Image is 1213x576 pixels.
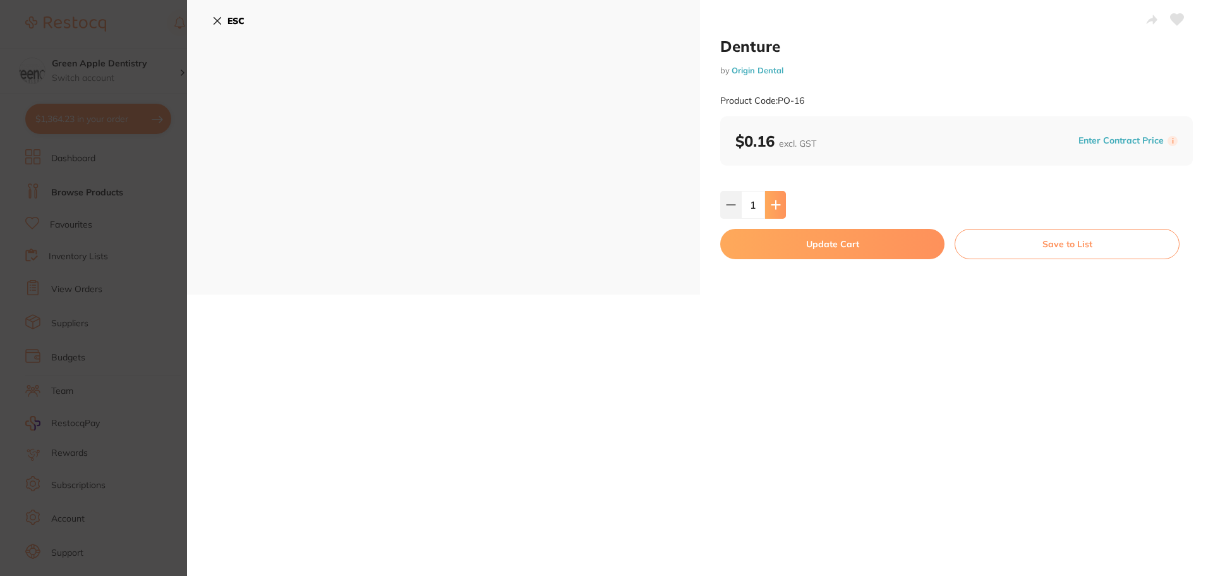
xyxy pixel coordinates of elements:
span: excl. GST [779,138,816,149]
h2: Denture [720,37,1193,56]
a: Origin Dental [732,65,783,75]
button: Update Cart [720,229,944,259]
button: ESC [212,10,244,32]
label: i [1168,136,1178,146]
small: by [720,66,1193,75]
b: $0.16 [735,132,816,150]
small: Product Code: PO-16 [720,95,804,106]
button: Enter Contract Price [1075,135,1168,147]
button: Save to List [955,229,1180,259]
b: ESC [227,15,244,27]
